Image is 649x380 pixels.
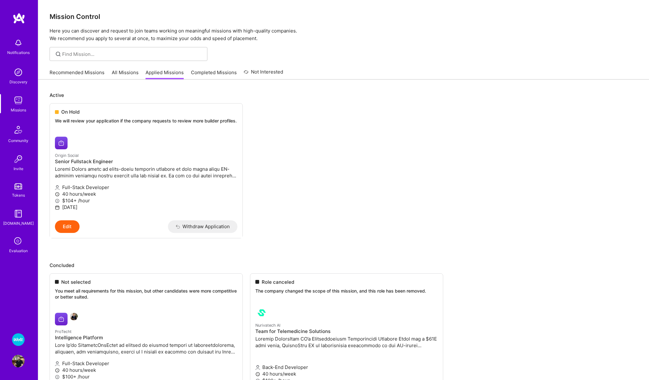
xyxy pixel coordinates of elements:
[61,109,80,115] span: On Hold
[55,191,237,197] p: 40 hours/week
[50,13,638,21] h3: Mission Control
[13,13,25,24] img: logo
[55,118,237,124] p: We will review your application if the company requests to review more builder profiles.
[70,313,78,320] img: Elon Salfati
[55,153,79,158] small: Origin Social
[55,199,60,203] i: icon MoneyGray
[55,185,60,190] i: icon Applicant
[55,137,68,149] img: Origin Social company logo
[244,68,283,80] a: Not Interested
[50,262,638,269] p: Concluded
[55,220,80,233] button: Edit
[12,66,25,79] img: discovery
[11,122,26,137] img: Community
[12,355,25,367] img: User Avatar
[14,165,23,172] div: Invite
[55,205,60,210] i: icon Calendar
[55,360,237,367] p: Full-Stack Developer
[15,183,22,189] img: tokens
[50,69,104,80] a: Recommended Missions
[146,69,184,80] a: Applied Missions
[3,220,34,227] div: [DOMAIN_NAME]
[50,27,638,42] p: Here you can discover and request to join teams working on meaningful missions with high-quality ...
[12,235,24,247] i: icon SelectionTeam
[55,50,62,58] i: icon SearchGrey
[10,355,26,367] a: User Avatar
[8,137,28,144] div: Community
[55,329,72,334] small: ProTecht
[9,247,28,254] div: Evaluation
[10,333,26,346] a: Wolt - Fintech: Payments Expansion Team
[55,204,237,211] p: [DATE]
[12,37,25,49] img: bell
[55,288,237,300] p: You meet all requirements for this mission, but other candidates were more competitive or better ...
[55,342,237,355] p: Lore Ip’do SitametcOnsEctet ad elitsed do eiusmod tempori ut laboreetdolorema, aliquaen, adm veni...
[55,368,60,373] i: icon Clock
[12,94,25,107] img: teamwork
[55,197,237,204] p: $104+ /hour
[112,69,139,80] a: All Missions
[55,373,237,380] p: $100+ /hour
[168,220,238,233] button: Withdraw Application
[61,279,91,285] span: Not selected
[55,192,60,197] i: icon Clock
[9,79,27,85] div: Discovery
[12,207,25,220] img: guide book
[50,92,638,98] p: Active
[7,49,30,56] div: Notifications
[12,192,25,199] div: Tokens
[55,375,60,379] i: icon MoneyGray
[55,313,68,325] img: ProTecht company logo
[12,153,25,165] img: Invite
[55,166,237,179] p: Loremi Dolors ametc ad elits-doeiu temporin utlabore et dolo magna aliqu EN-adminim veniamqu nost...
[62,51,203,57] input: Find Mission...
[11,107,26,113] div: Missions
[55,361,60,366] i: icon Applicant
[55,159,237,164] h4: Senior Fullstack Engineer
[12,333,25,346] img: Wolt - Fintech: Payments Expansion Team
[191,69,237,80] a: Completed Missions
[50,132,242,220] a: Origin Social company logoOrigin SocialSenior Fullstack EngineerLoremi Dolors ametc ad elits-doei...
[55,184,237,191] p: Full-Stack Developer
[55,335,237,341] h4: Intelligence Platform
[55,367,237,373] p: 40 hours/week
